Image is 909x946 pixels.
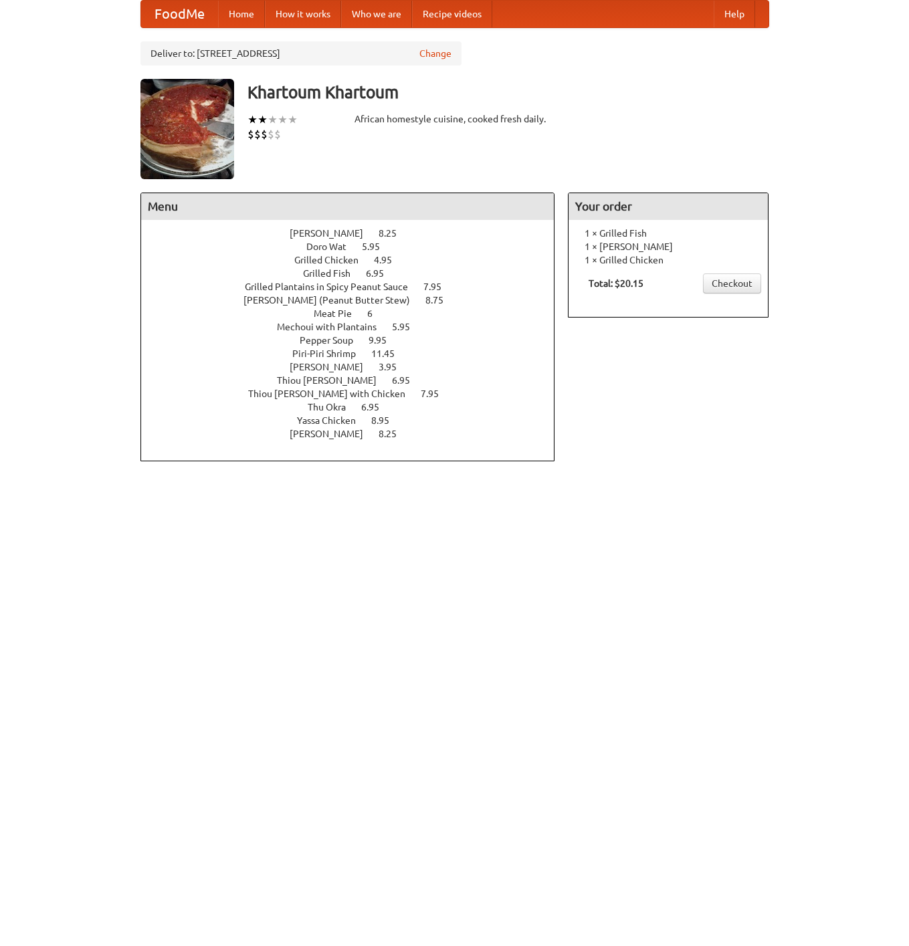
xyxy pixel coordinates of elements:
[300,335,411,346] a: Pepper Soup 9.95
[423,281,455,292] span: 7.95
[421,388,452,399] span: 7.95
[277,375,435,386] a: Thiou [PERSON_NAME] 6.95
[371,415,403,426] span: 8.95
[392,322,423,332] span: 5.95
[278,112,288,127] li: ★
[314,308,365,319] span: Meat Pie
[379,228,410,239] span: 8.25
[297,415,414,426] a: Yassa Chicken 8.95
[290,362,377,372] span: [PERSON_NAME]
[265,1,341,27] a: How it works
[392,375,423,386] span: 6.95
[288,112,298,127] li: ★
[714,1,755,27] a: Help
[292,348,369,359] span: Piri-Piri Shrimp
[341,1,412,27] a: Who we are
[243,295,468,306] a: [PERSON_NAME] (Peanut Butter Stew) 8.75
[366,268,397,279] span: 6.95
[141,193,554,220] h4: Menu
[575,253,761,267] li: 1 × Grilled Chicken
[141,1,218,27] a: FoodMe
[361,402,393,412] span: 6.95
[245,281,421,292] span: Grilled Plantains in Spicy Peanut Sauce
[290,429,377,439] span: [PERSON_NAME]
[290,429,421,439] a: [PERSON_NAME] 8.25
[140,79,234,179] img: angular.jpg
[369,335,400,346] span: 9.95
[268,112,278,127] li: ★
[303,268,409,279] a: Grilled Fish 6.95
[703,273,761,293] a: Checkout
[362,241,393,252] span: 5.95
[247,127,254,142] li: $
[575,240,761,253] li: 1 × [PERSON_NAME]
[367,308,386,319] span: 6
[247,79,769,106] h3: Khartoum Khartoum
[294,255,372,265] span: Grilled Chicken
[379,429,410,439] span: 8.25
[248,388,464,399] a: Thiou [PERSON_NAME] with Chicken 7.95
[277,322,435,332] a: Mechoui with Plantains 5.95
[575,227,761,240] li: 1 × Grilled Fish
[243,295,423,306] span: [PERSON_NAME] (Peanut Butter Stew)
[277,322,390,332] span: Mechoui with Plantains
[290,228,377,239] span: [PERSON_NAME]
[254,127,261,142] li: $
[308,402,404,412] a: Thu Okra 6.95
[300,335,367,346] span: Pepper Soup
[314,308,397,319] a: Meat Pie 6
[419,47,451,60] a: Change
[297,415,369,426] span: Yassa Chicken
[292,348,419,359] a: Piri-Piri Shrimp 11.45
[245,281,466,292] a: Grilled Plantains in Spicy Peanut Sauce 7.95
[274,127,281,142] li: $
[371,348,408,359] span: 11.45
[294,255,417,265] a: Grilled Chicken 4.95
[258,112,268,127] li: ★
[379,362,410,372] span: 3.95
[308,402,359,412] span: Thu Okra
[425,295,457,306] span: 8.75
[569,193,768,220] h4: Your order
[218,1,265,27] a: Home
[306,241,360,252] span: Doro Wat
[290,362,421,372] a: [PERSON_NAME] 3.95
[140,41,462,66] div: Deliver to: [STREET_ADDRESS]
[277,375,390,386] span: Thiou [PERSON_NAME]
[306,241,405,252] a: Doro Wat 5.95
[290,228,421,239] a: [PERSON_NAME] 8.25
[589,278,643,289] b: Total: $20.15
[412,1,492,27] a: Recipe videos
[247,112,258,127] li: ★
[355,112,555,126] div: African homestyle cuisine, cooked fresh daily.
[303,268,364,279] span: Grilled Fish
[248,388,419,399] span: Thiou [PERSON_NAME] with Chicken
[268,127,274,142] li: $
[374,255,405,265] span: 4.95
[261,127,268,142] li: $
